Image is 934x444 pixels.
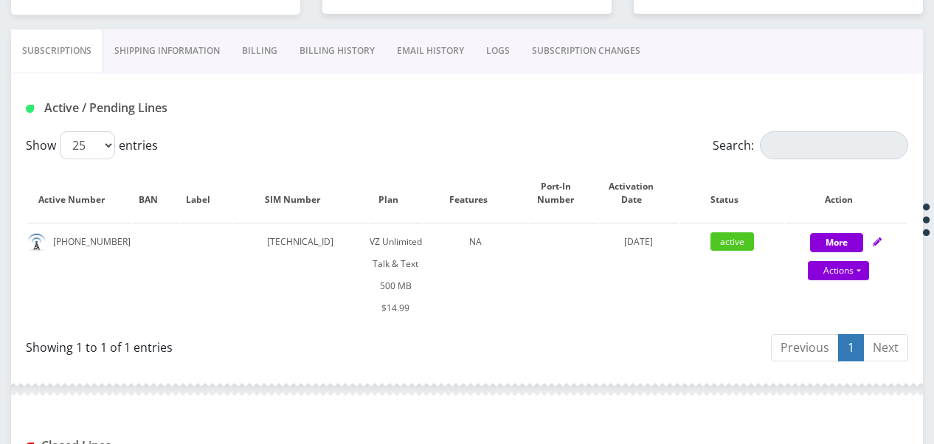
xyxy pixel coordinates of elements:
label: Search: [713,131,908,159]
a: Next [863,334,908,361]
div: Showing 1 to 1 of 1 entries [26,333,456,356]
a: LOGS [475,30,521,72]
a: Subscriptions [11,30,103,72]
th: Activation Date: activate to sort column ascending [599,165,679,221]
a: Actions [808,261,869,280]
a: Billing History [288,30,386,72]
img: Active / Pending Lines [26,105,34,113]
a: 1 [838,334,864,361]
th: Action: activate to sort column ascending [786,165,907,221]
span: active [710,232,754,251]
td: [PHONE_NUMBER] [27,223,131,327]
th: Active Number: activate to sort column ascending [27,165,131,221]
th: BAN: activate to sort column ascending [133,165,179,221]
select: Showentries [60,131,115,159]
th: Plan: activate to sort column ascending [369,165,423,221]
th: Port-In Number: activate to sort column ascending [529,165,597,221]
label: Show entries [26,131,158,159]
input: Search: [760,131,908,159]
span: [DATE] [624,235,653,248]
th: Status: activate to sort column ascending [680,165,784,221]
th: Label: activate to sort column ascending [180,165,232,221]
td: NA [423,223,527,327]
img: default.png [27,233,46,252]
td: [TECHNICAL_ID] [233,223,367,327]
a: EMAIL HISTORY [386,30,475,72]
th: Features: activate to sort column ascending [423,165,527,221]
th: SIM Number: activate to sort column ascending [233,165,367,221]
button: More [810,233,863,252]
a: Billing [231,30,288,72]
h1: Active / Pending Lines [26,101,305,115]
td: VZ Unlimited Talk & Text 500 MB $14.99 [369,223,423,327]
a: Previous [771,334,839,361]
a: SUBSCRIPTION CHANGES [521,30,651,72]
a: Shipping Information [103,30,231,72]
